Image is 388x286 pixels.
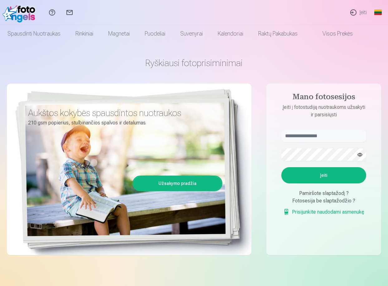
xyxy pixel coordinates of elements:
[68,25,101,42] a: Rinkiniai
[133,177,221,190] a: Užsakymo pradžia
[281,190,366,197] div: Pamiršote slaptažodį ?
[283,208,364,216] a: Prisijunkite naudodami asmenukę
[7,57,381,69] h1: Ryškiausi fotoprisiminimai
[173,25,210,42] a: Suvenyrai
[275,104,372,119] p: Įeiti į fotostudiją nuotraukoms užsakyti ir parsisiųsti
[210,25,251,42] a: Kalendoriai
[101,25,137,42] a: Magnetai
[305,25,360,42] a: Visos prekės
[281,167,366,183] button: Įeiti
[281,197,366,205] div: Fotosesija be slaptažodžio ?
[275,92,372,104] h4: Mano fotosesijos
[251,25,305,42] a: Raktų pakabukas
[28,107,218,119] h3: Aukštos kokybės spausdintos nuotraukos
[137,25,173,42] a: Puodeliai
[2,2,38,22] img: /fa2
[28,119,218,127] p: 210 gsm popierius, stulbinančios spalvos ir detalumas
